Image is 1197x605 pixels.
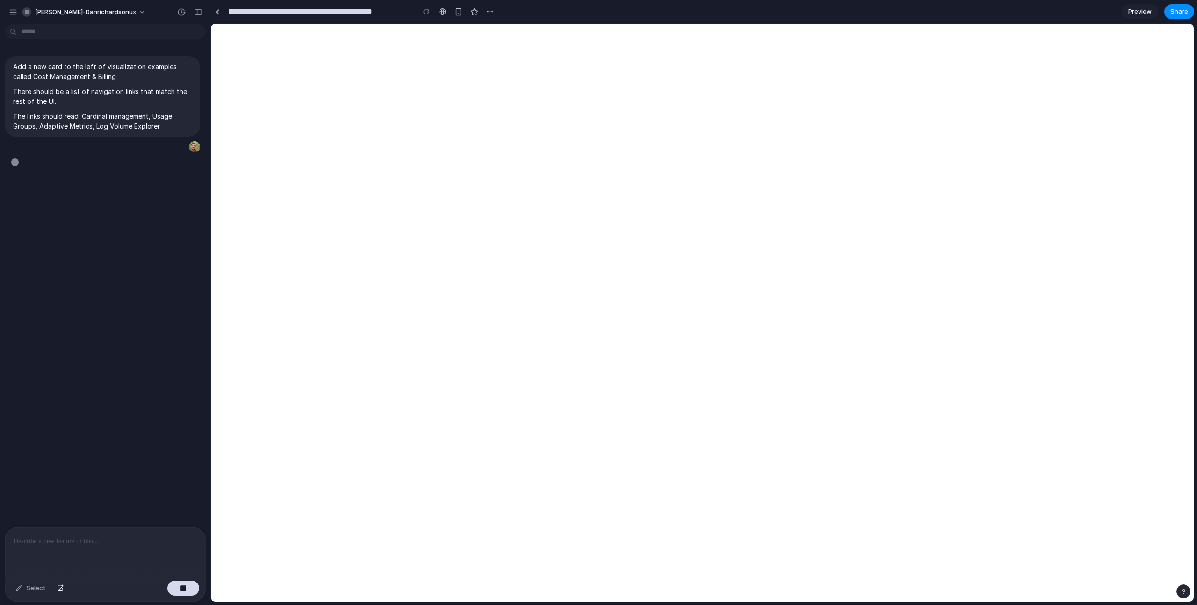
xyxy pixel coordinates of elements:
[35,7,136,17] span: [PERSON_NAME]-danrichardsonux
[13,111,192,131] p: The links should read: Cardinal management, Usage Groups, Adaptive Metrics, Log Volume Explorer
[1121,4,1159,19] a: Preview
[1170,7,1188,16] span: Share
[13,62,192,81] p: Add a new card to the left of visualization examples called Cost Management & Billing
[13,86,192,106] p: There should be a list of navigation links that match the rest of the UI.
[1164,4,1194,19] button: Share
[18,5,151,20] button: [PERSON_NAME]-danrichardsonux
[1128,7,1152,16] span: Preview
